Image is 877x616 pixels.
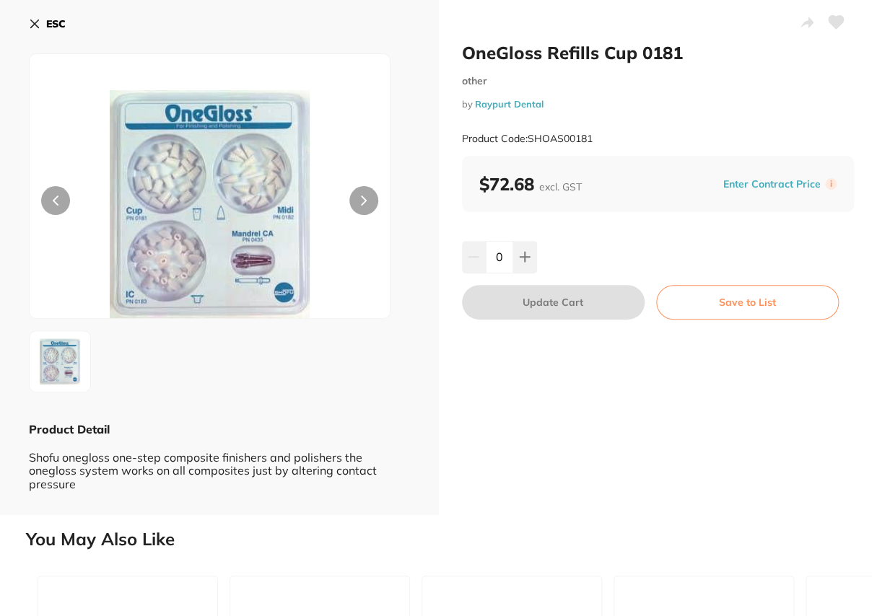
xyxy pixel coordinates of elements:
[539,180,582,193] span: excl. GST
[29,437,410,503] div: Shofu onegloss one-step composite finishers and polishers the onegloss system works on all compos...
[462,133,593,145] small: Product Code: SHOAS00181
[462,99,855,110] small: by
[825,178,837,190] label: i
[29,422,110,436] b: Product Detail
[29,12,66,36] button: ESC
[34,333,86,390] img: Zw
[475,98,544,110] a: Raypurt Dental
[102,90,318,318] img: Zw
[46,17,66,30] b: ESC
[656,285,839,320] button: Save to List
[26,529,871,550] h2: You May Also Like
[719,177,825,191] button: Enter Contract Price
[462,285,645,320] button: Update Cart
[462,75,855,87] small: other
[479,173,582,195] b: $72.68
[462,42,855,63] h2: OneGloss Refills Cup 0181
